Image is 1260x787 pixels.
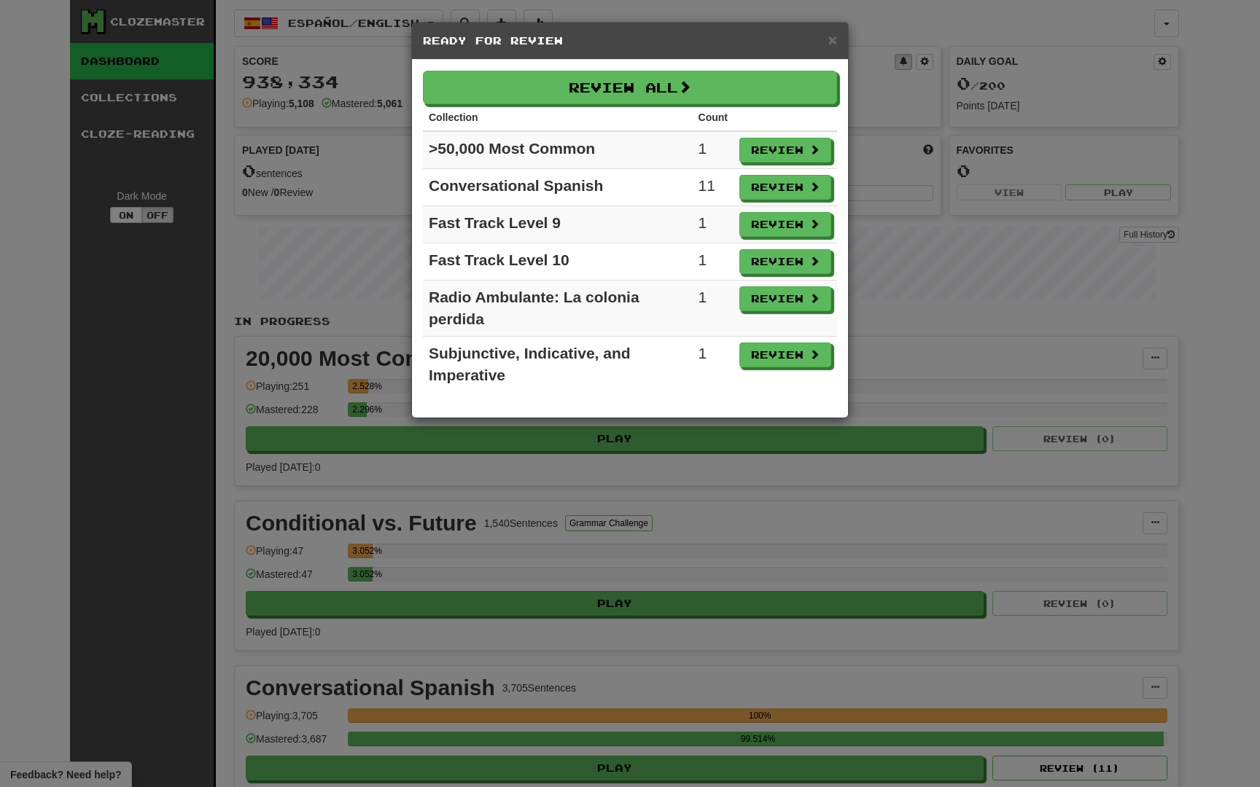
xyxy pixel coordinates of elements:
span: × [828,31,837,48]
td: 1 [693,206,734,243]
td: Subjunctive, Indicative, and Imperative [423,337,693,393]
button: Review All [423,71,837,104]
td: >50,000 Most Common [423,131,693,169]
button: Review [739,286,831,311]
button: Review [739,175,831,200]
td: 11 [693,169,734,206]
button: Review [739,342,831,367]
h5: Ready for Review [423,34,837,48]
td: 1 [693,131,734,169]
button: Review [739,249,831,274]
button: Close [828,32,837,47]
td: 1 [693,243,734,281]
td: 1 [693,281,734,337]
th: Count [693,104,734,131]
button: Review [739,138,831,163]
button: Review [739,212,831,237]
td: Conversational Spanish [423,169,693,206]
th: Collection [423,104,693,131]
td: Radio Ambulante: La colonia perdida [423,281,693,337]
td: 1 [693,337,734,393]
td: Fast Track Level 9 [423,206,693,243]
td: Fast Track Level 10 [423,243,693,281]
